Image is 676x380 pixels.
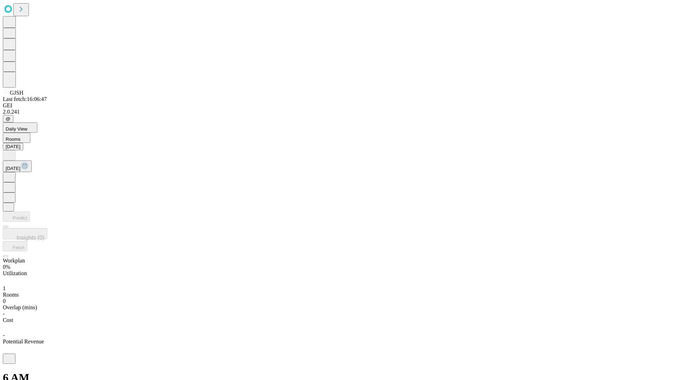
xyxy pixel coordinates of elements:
span: Potential Revenue [3,338,44,344]
span: 0 [3,298,6,304]
button: [DATE] [3,143,23,150]
span: Rooms [3,292,19,298]
span: GJSH [10,90,23,96]
span: Workplan [3,258,25,264]
span: Rooms [6,137,20,142]
span: Daily View [6,126,27,132]
span: [DATE] [6,166,20,171]
span: Insights (0) [17,235,44,241]
span: 1 [3,285,6,291]
span: Cost [3,317,13,323]
span: - [3,311,5,317]
button: @ [3,115,13,122]
button: Daily View [3,122,37,133]
button: Fetch [3,241,27,251]
button: Insights (0) [3,228,47,239]
div: 2.0.241 [3,109,673,115]
span: 0% [3,264,10,270]
span: - [3,332,5,338]
span: Utilization [3,270,27,276]
span: Last fetch: 16:06:47 [3,96,47,102]
div: GEI [3,102,673,109]
button: [DATE] [3,160,32,172]
span: @ [6,116,11,121]
span: Overlap (mins) [3,304,37,310]
button: Rooms [3,133,30,143]
button: Predict [3,211,30,222]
